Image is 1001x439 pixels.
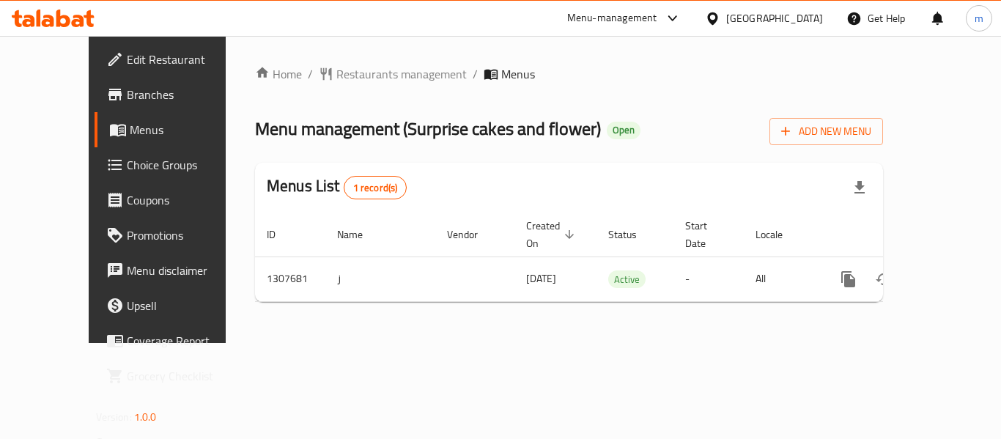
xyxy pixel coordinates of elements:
[607,122,640,139] div: Open
[95,358,256,394] a: Grocery Checklist
[685,217,726,252] span: Start Date
[607,124,640,136] span: Open
[744,257,819,301] td: All
[756,226,802,243] span: Locale
[473,65,478,83] li: /
[526,269,556,288] span: [DATE]
[673,257,744,301] td: -
[127,367,244,385] span: Grocery Checklist
[127,191,244,209] span: Coupons
[336,65,467,83] span: Restaurants management
[95,112,256,147] a: Menus
[95,42,256,77] a: Edit Restaurant
[267,175,407,199] h2: Menus List
[95,288,256,323] a: Upsell
[95,147,256,182] a: Choice Groups
[95,253,256,288] a: Menu disclaimer
[127,262,244,279] span: Menu disclaimer
[325,257,435,301] td: ز
[726,10,823,26] div: [GEOGRAPHIC_DATA]
[344,176,407,199] div: Total records count
[842,170,877,205] div: Export file
[267,226,295,243] span: ID
[526,217,579,252] span: Created On
[96,407,132,427] span: Version:
[127,332,244,350] span: Coverage Report
[130,121,244,139] span: Menus
[501,65,535,83] span: Menus
[781,122,871,141] span: Add New Menu
[127,156,244,174] span: Choice Groups
[127,226,244,244] span: Promotions
[308,65,313,83] li: /
[975,10,983,26] span: m
[134,407,157,427] span: 1.0.0
[95,182,256,218] a: Coupons
[127,86,244,103] span: Branches
[255,65,883,83] nav: breadcrumb
[608,226,656,243] span: Status
[255,112,601,145] span: Menu management ( Surprise cakes and flower )
[819,213,983,257] th: Actions
[95,323,256,358] a: Coverage Report
[831,262,866,297] button: more
[255,257,325,301] td: 1307681
[866,262,901,297] button: Change Status
[319,65,467,83] a: Restaurants management
[608,270,646,288] div: Active
[255,65,302,83] a: Home
[127,51,244,68] span: Edit Restaurant
[447,226,497,243] span: Vendor
[567,10,657,27] div: Menu-management
[769,118,883,145] button: Add New Menu
[95,218,256,253] a: Promotions
[337,226,382,243] span: Name
[127,297,244,314] span: Upsell
[344,181,407,195] span: 1 record(s)
[608,271,646,288] span: Active
[255,213,983,302] table: enhanced table
[95,77,256,112] a: Branches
